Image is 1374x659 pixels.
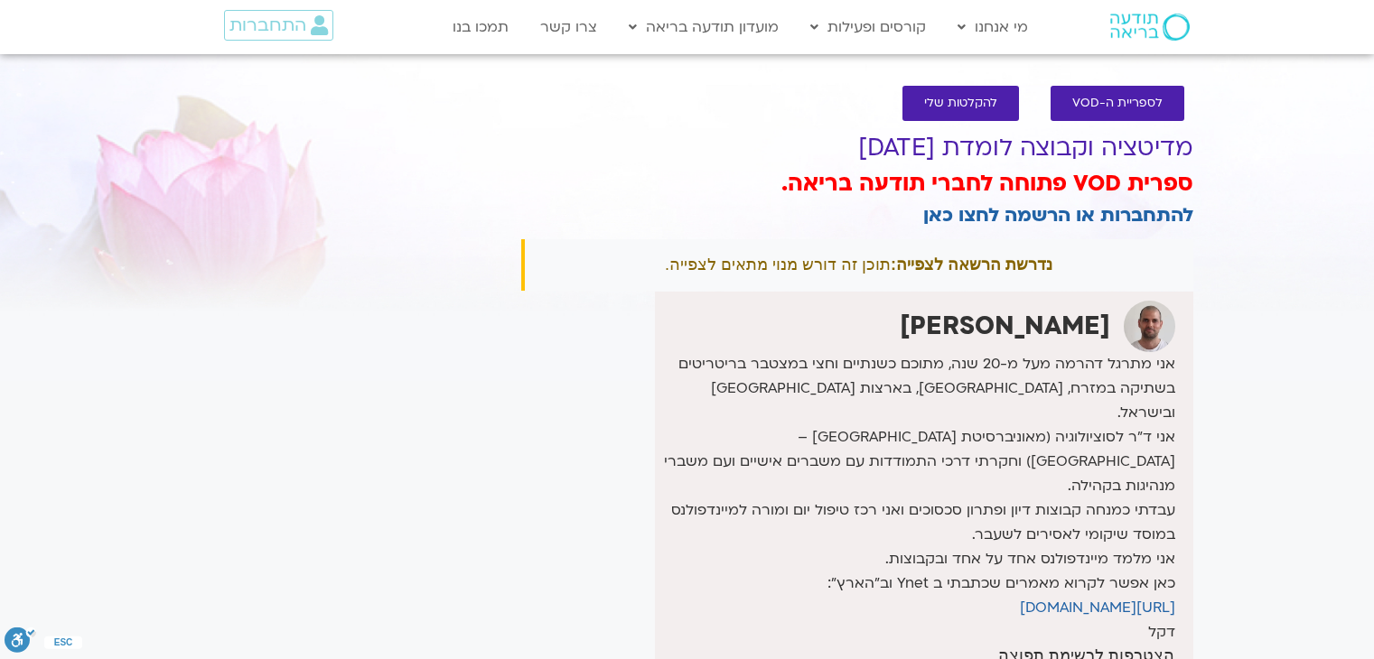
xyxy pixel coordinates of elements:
[923,202,1193,228] a: להתחברות או הרשמה לחצו כאן
[531,10,606,44] a: צרו קשר
[444,10,518,44] a: תמכו בנו
[1110,14,1190,41] img: תודעה בריאה
[521,135,1193,162] h1: מדיטציה וקבוצה לומדת [DATE]
[1124,301,1175,352] img: דקל קנטי
[659,620,1174,645] p: דקל
[1020,598,1175,617] a: [URL][DOMAIN_NAME]
[900,309,1110,343] strong: [PERSON_NAME]
[224,10,333,41] a: התחברות
[891,255,1052,274] strong: נדרשת הרשאה לצפייה:
[1051,86,1184,121] a: לספריית ה-VOD
[521,239,1193,291] div: תוכן זה דורש מנוי מתאים לצפייה.
[659,352,1174,620] p: אני מתרגל דהרמה מעל מ-20 שנה, מתוכם כשנתיים וחצי במצטבר בריטריטים בשתיקה במזרח, [GEOGRAPHIC_DATA]...
[902,86,1019,121] a: להקלטות שלי
[801,10,935,44] a: קורסים ופעילות
[924,97,997,110] span: להקלטות שלי
[949,10,1037,44] a: מי אנחנו
[521,169,1193,200] h3: ספרית VOD פתוחה לחברי תודעה בריאה.
[229,15,306,35] span: התחברות
[1072,97,1163,110] span: לספריית ה-VOD
[620,10,788,44] a: מועדון תודעה בריאה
